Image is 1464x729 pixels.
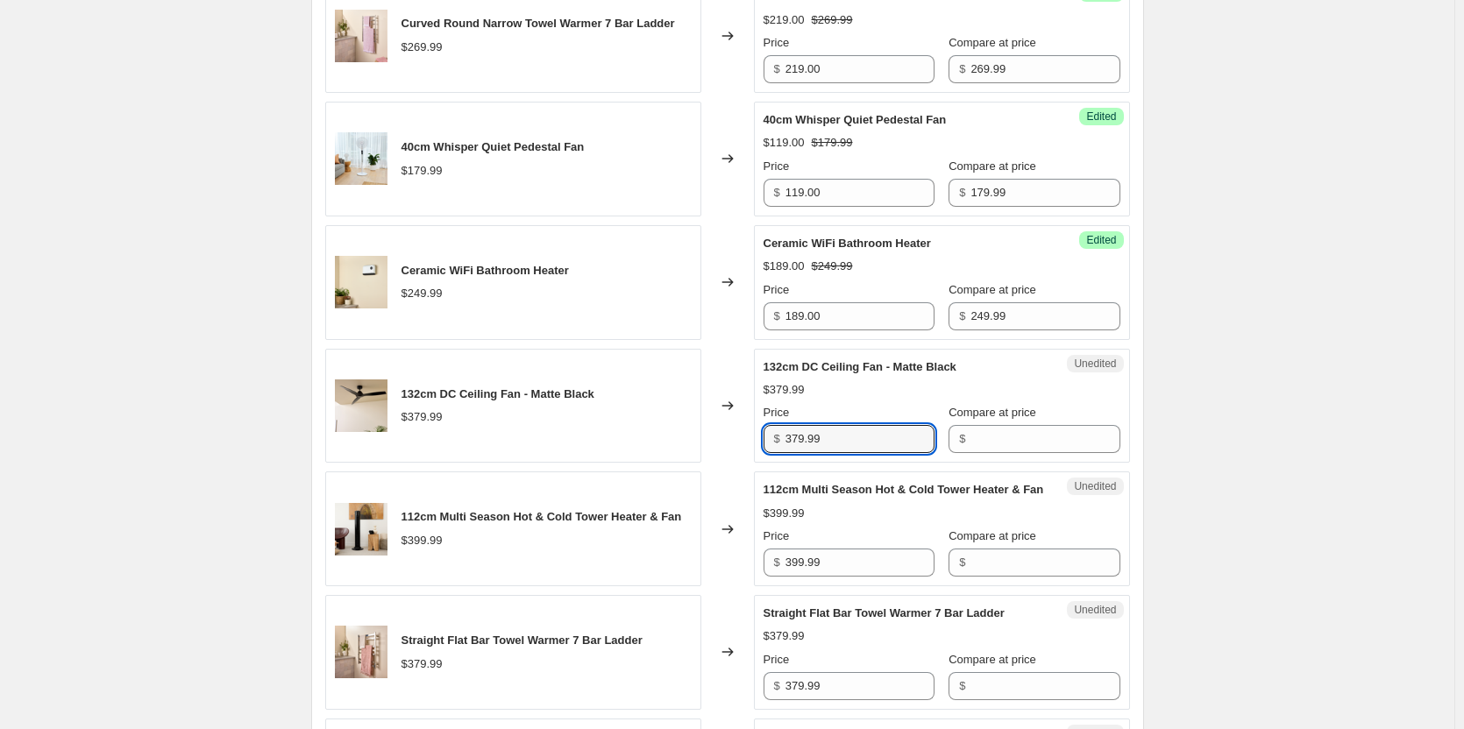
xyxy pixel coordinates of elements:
[402,532,443,549] div: $399.99
[949,406,1036,419] span: Compare at price
[764,360,956,373] span: 132cm DC Ceiling Fan - Matte Black
[812,134,853,152] strike: $179.99
[402,633,643,647] span: Straight Flat Bar Towel Warmer 7 Bar Ladder
[335,256,387,308] img: GBH500_Lifestyle_Bathroom_80x.png
[1074,357,1116,371] span: Unedited
[949,283,1036,296] span: Compare at price
[764,627,805,645] div: $379.99
[812,11,853,29] strike: $269.99
[764,36,790,49] span: Price
[959,62,965,75] span: $
[402,140,585,153] span: 40cm Whisper Quiet Pedestal Fan
[335,503,387,556] img: GCT500_Lifestyle_Living_80x.png
[764,483,1044,496] span: 112cm Multi Season Hot & Cold Tower Heater & Fan
[959,432,965,445] span: $
[764,283,790,296] span: Price
[335,626,387,678] img: GTRMF7C_Towels_80x.png
[764,653,790,666] span: Price
[402,17,675,30] span: Curved Round Narrow Towel Warmer 7 Bar Ladder
[949,36,1036,49] span: Compare at price
[774,679,780,692] span: $
[764,505,805,522] div: $399.99
[402,162,443,180] div: $179.99
[335,10,387,62] img: GNT7_Towels_80x.png
[402,387,594,400] span: 132cm DC Ceiling Fan - Matte Black
[774,309,780,322] span: $
[774,62,780,75] span: $
[764,237,931,250] span: Ceramic WiFi Bathroom Heater
[1086,110,1116,124] span: Edited
[402,285,443,302] div: $249.99
[402,408,443,426] div: $379.99
[1086,233,1116,247] span: Edited
[402,39,443,56] div: $269.99
[812,258,853,275] strike: $249.99
[402,510,682,523] span: 112cm Multi Season Hot & Cold Tower Heater & Fan
[1074,479,1116,493] span: Unedited
[764,159,790,173] span: Price
[764,381,805,399] div: $379.99
[774,186,780,199] span: $
[402,264,569,277] span: Ceramic WiFi Bathroom Heater
[764,606,1005,619] span: Straight Flat Bar Towel Warmer 7 Bar Ladder
[959,309,965,322] span: $
[959,556,965,569] span: $
[764,258,805,275] div: $189.00
[774,432,780,445] span: $
[774,556,780,569] span: $
[959,679,965,692] span: $
[949,653,1036,666] span: Compare at price
[949,529,1036,542] span: Compare at price
[764,113,947,126] span: 40cm Whisper Quiet Pedestal Fan
[402,655,443,673] div: $379.99
[764,406,790,419] span: Price
[764,11,805,29] div: $219.00
[764,134,805,152] div: $119.00
[1074,603,1116,617] span: Unedited
[335,379,387,432] img: GPCF300B_Lifestyle_80x.png
[959,186,965,199] span: $
[335,132,387,185] img: GCPF340_Lifestyle_Living_80x.png
[949,159,1036,173] span: Compare at price
[764,529,790,542] span: Price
